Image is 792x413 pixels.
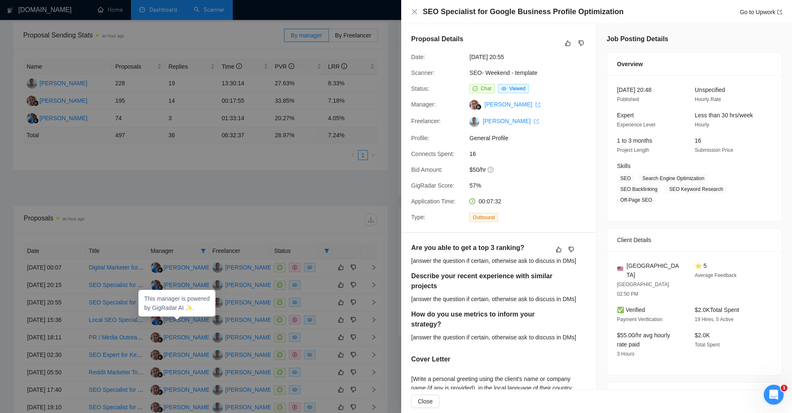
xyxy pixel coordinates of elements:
span: Outbound [469,213,498,222]
iframe: Intercom live chat [764,385,784,405]
span: 16 [695,137,701,144]
span: Bid Amount: [411,166,443,173]
button: Close [411,395,439,408]
div: Client Details [617,229,772,251]
span: Less than 30 hrs/week [695,112,753,119]
h5: Cover Letter [411,354,450,364]
span: export [535,102,540,107]
span: export [777,10,782,15]
span: Experience Level [617,122,655,128]
a: [PERSON_NAME] export [484,101,540,108]
span: GigRadar Score: [411,182,454,189]
span: Connects Spent: [411,151,454,157]
span: General Profile [469,134,594,143]
span: $2.0K Total Spent [695,307,739,313]
span: Payment Verification [617,317,662,322]
span: question-circle [488,166,494,173]
span: SEO Backlinking [617,185,661,194]
span: dislike [578,40,584,47]
a: [PERSON_NAME] export [483,118,539,124]
span: Application Time: [411,198,456,205]
button: Close [411,8,418,15]
span: eye [501,86,506,91]
button: dislike [576,38,586,48]
h5: Describe your recent experience with similar projects [411,271,555,291]
img: gigradar-bm.png [476,104,481,110]
span: Published [617,96,639,102]
span: 19 Hires, 5 Active [695,317,733,322]
span: $2.0K [695,332,710,339]
span: Search Engine Optimization [639,174,708,183]
span: [DATE] 20:55 [469,52,594,62]
span: [GEOGRAPHIC_DATA] [627,261,681,279]
span: Type: [411,214,425,220]
span: SEO [617,174,634,183]
span: Status: [411,85,429,92]
span: message [473,86,478,91]
span: Project Length [617,147,649,153]
span: 3 Hours [617,351,634,357]
div: Job Description [617,383,772,405]
span: [DATE] 20:48 [617,87,651,93]
span: Unspecified [695,87,725,93]
span: like [565,40,571,47]
span: Profile: [411,135,429,141]
span: ⭐ 5 [695,262,707,269]
button: like [563,38,573,48]
button: like [554,245,564,255]
span: Submission Price [695,147,733,153]
span: dislike [568,246,574,253]
span: Manager: [411,101,436,108]
span: like [556,246,562,253]
h5: Proposal Details [411,34,463,44]
span: Freelancer: [411,118,441,124]
div: [answer the question if certain, otherwise ask to discuss in DMs] [411,333,576,342]
span: 16 [469,149,594,158]
span: [GEOGRAPHIC_DATA] 02:50 PM [617,282,669,297]
h4: SEO Specialist for Google Business Profile Optimization [423,7,624,17]
span: 57% [469,181,594,190]
span: This manager is powered by GigRadar AI ✨. [144,295,210,311]
button: dislike [566,245,576,255]
a: Go to Upworkexport [740,9,782,15]
span: 1 [781,385,787,391]
h5: Job Posting Details [607,34,668,44]
span: Total Spent [695,342,720,348]
span: close [411,8,418,15]
span: $50/hr [469,165,594,174]
img: 🇺🇸 [617,266,623,272]
span: Close [418,397,433,406]
span: Skills [617,163,631,169]
span: Expert [617,112,634,119]
div: [answer the question if certain, otherwise ask to discuss in DMs] [411,294,580,304]
span: SEO Keyword Research [666,185,726,194]
img: c1jqeFJkosNsCODbgqTUYVnq5391ER6myaAXj2DHjMkHNkgnAAJZXJwRysSc1w8bGJ [469,117,479,127]
span: Scanner: [411,69,434,76]
h5: Are you able to get a top 3 ranking? [411,243,551,253]
span: Average Feedback [695,272,737,278]
span: 00:07:32 [479,198,501,205]
span: $55.00/hr avg hourly rate paid [617,332,670,348]
div: [answer the question if certain, otherwise ask to discuss in DMs] [411,256,576,265]
span: ✅ Verified [617,307,645,313]
span: Hourly [695,122,709,128]
span: Date: [411,54,425,60]
span: Viewed [509,86,526,92]
span: 1 to 3 months [617,137,652,144]
span: Chat [481,86,491,92]
span: clock-circle [469,198,475,204]
span: export [534,119,539,124]
span: Overview [617,59,643,69]
h5: How do you use metrics to inform your strategy? [411,309,551,329]
span: Off-Page SEO [617,195,655,205]
span: Hourly Rate [695,96,721,102]
a: SEO- Weekend - template [469,69,537,76]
